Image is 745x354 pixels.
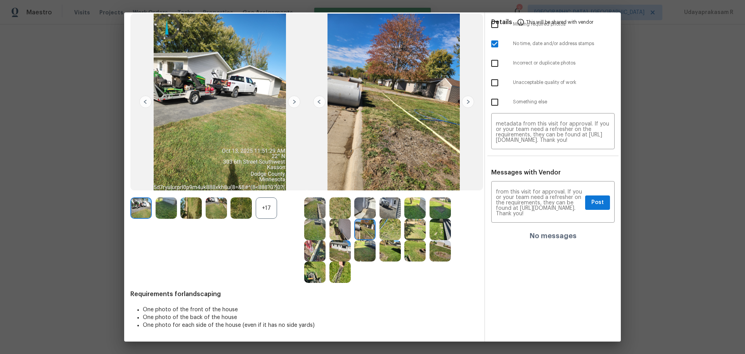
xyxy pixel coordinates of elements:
h4: No messages [530,232,577,240]
div: Something else [485,92,621,112]
span: Messages with Vendor [491,169,561,176]
span: Unacceptable quality of work [513,79,615,86]
img: left-chevron-button-url [139,96,152,108]
div: Incorrect or duplicate photos [485,54,621,73]
img: right-chevron-button-url [288,96,300,108]
img: right-chevron-button-url [462,96,474,108]
span: Post [591,198,604,208]
span: Incorrect or duplicate photos [513,60,615,66]
span: Requirements for landscaping [130,290,478,298]
div: +17 [256,197,277,219]
span: Details [491,12,512,31]
button: Post [585,195,610,210]
li: One photo of the front of the house [143,306,478,314]
li: One photo of the back of the house [143,314,478,321]
span: Something else [513,99,615,105]
span: No time, date and/or address stamps [513,40,615,47]
textarea: Maintenance Audit Team: Hello! Unfortunately this landscaping visit completed on [DATE] has been ... [496,121,610,143]
textarea: Maintenance Audit Team: Hello! Unfortunately this landscaping visit completed on [DATE] has been ... [496,189,582,216]
div: Unacceptable quality of work [485,73,621,92]
img: left-chevron-button-url [313,96,326,108]
div: No time, date and/or address stamps [485,34,621,54]
span: This will be shared with vendor [526,12,593,31]
li: One photo for each side of the house (even if it has no side yards) [143,321,478,329]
